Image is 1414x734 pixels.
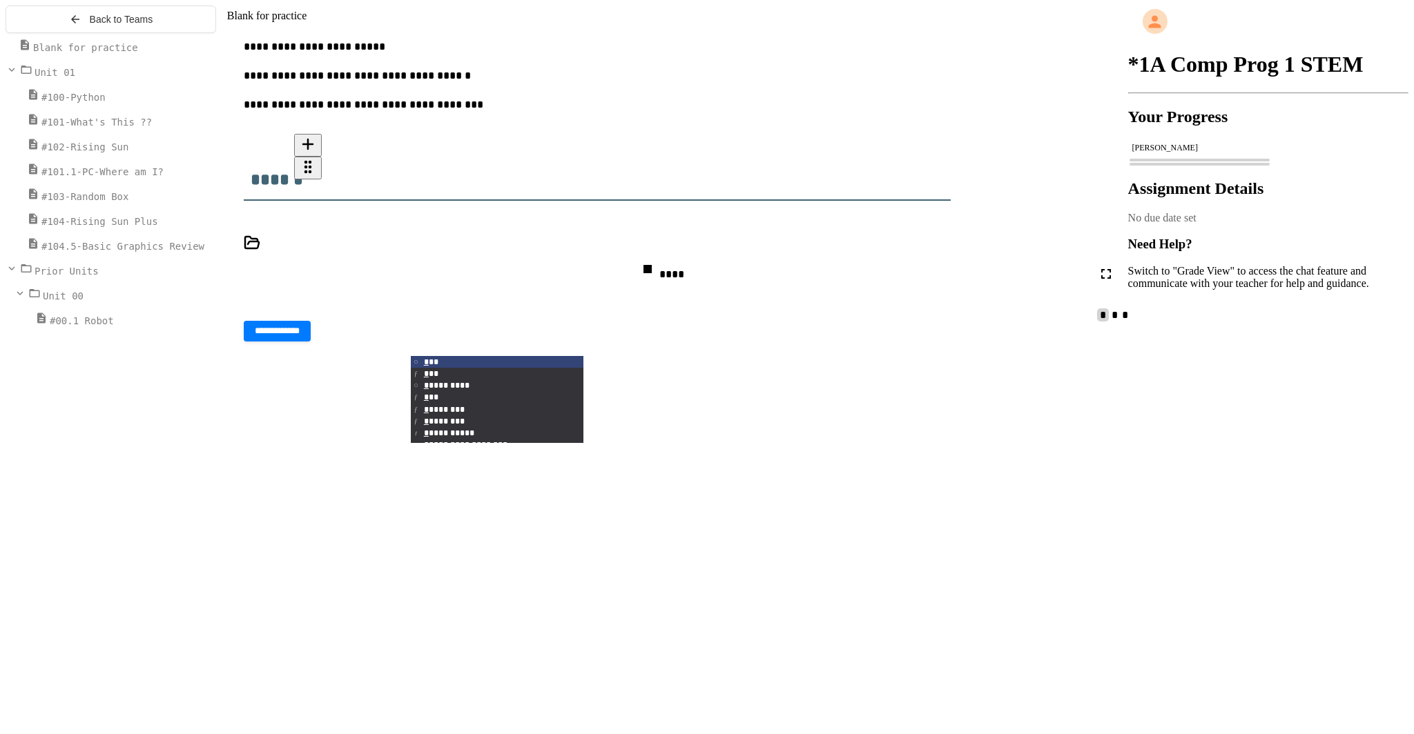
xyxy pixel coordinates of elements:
[1128,265,1408,290] p: Switch to "Grade View" to access the chat feature and communicate with your teacher for help and ...
[41,141,128,152] span: #102-Rising Sun
[41,216,158,227] span: #104-Rising Sun Plus
[41,191,128,202] span: #103-Random Box
[1128,6,1408,37] div: My Account
[33,42,138,53] span: Blank for practice
[35,67,75,78] span: Unit 01
[43,290,84,301] span: Unit 00
[1128,52,1408,77] h1: *1A Comp Prog 1 STEM
[1128,108,1408,126] h2: Your Progress
[1128,237,1408,252] h3: Need Help?
[41,166,164,177] span: #101.1-PC-Where am I?
[1128,179,1408,198] h2: Assignment Details
[41,241,204,252] span: #104.5-Basic Graphics Review
[227,10,307,21] span: Blank for practice
[41,117,152,128] span: #101-What's This ??
[41,92,106,103] span: #100-Python
[1132,143,1404,153] div: [PERSON_NAME]
[6,6,216,33] button: Back to Teams
[90,14,153,25] span: Back to Teams
[35,266,99,277] span: Prior Units
[1128,212,1408,224] div: No due date set
[50,315,114,326] span: #00.1 Robot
